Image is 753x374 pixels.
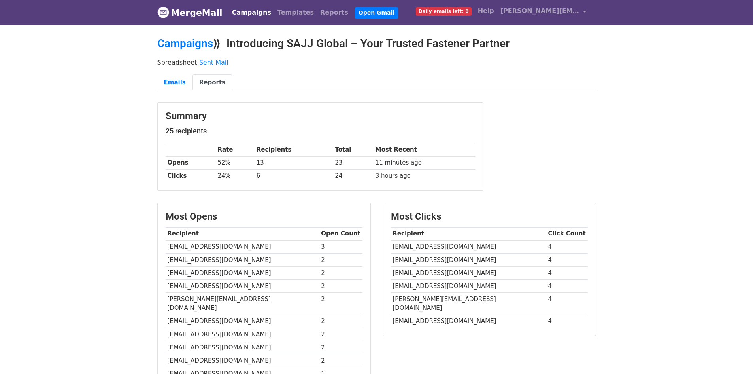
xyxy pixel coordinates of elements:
[166,110,475,122] h3: Summary
[333,143,374,156] th: Total
[157,74,192,91] a: Emails
[546,227,588,240] th: Click Count
[391,266,546,279] td: [EMAIL_ADDRESS][DOMAIN_NAME]
[333,169,374,182] td: 24
[166,293,319,315] td: [PERSON_NAME][EMAIL_ADDRESS][DOMAIN_NAME]
[319,341,362,354] td: 2
[546,240,588,253] td: 4
[546,266,588,279] td: 4
[229,5,274,21] a: Campaigns
[413,3,475,19] a: Daily emails left: 0
[166,328,319,341] td: [EMAIL_ADDRESS][DOMAIN_NAME]
[319,227,362,240] th: Open Count
[374,143,475,156] th: Most Recent
[391,293,546,315] td: [PERSON_NAME][EMAIL_ADDRESS][DOMAIN_NAME]
[319,253,362,266] td: 2
[166,253,319,266] td: [EMAIL_ADDRESS][DOMAIN_NAME]
[255,156,333,169] td: 13
[391,253,546,266] td: [EMAIL_ADDRESS][DOMAIN_NAME]
[319,354,362,367] td: 2
[166,240,319,253] td: [EMAIL_ADDRESS][DOMAIN_NAME]
[500,6,579,16] span: [PERSON_NAME][EMAIL_ADDRESS][DOMAIN_NAME]
[166,341,319,354] td: [EMAIL_ADDRESS][DOMAIN_NAME]
[216,169,255,182] td: 24%
[166,169,216,182] th: Clicks
[157,58,596,66] p: Spreadsheet:
[546,253,588,266] td: 4
[355,7,398,19] a: Open Gmail
[166,127,475,135] h5: 25 recipients
[497,3,590,22] a: [PERSON_NAME][EMAIL_ADDRESS][DOMAIN_NAME]
[157,4,223,21] a: MergeMail
[546,293,588,315] td: 4
[374,169,475,182] td: 3 hours ago
[199,59,228,66] a: Sent Mail
[475,3,497,19] a: Help
[319,315,362,328] td: 2
[255,143,333,156] th: Recipients
[546,315,588,328] td: 4
[319,293,362,315] td: 2
[166,315,319,328] td: [EMAIL_ADDRESS][DOMAIN_NAME]
[157,37,213,50] a: Campaigns
[374,156,475,169] td: 11 minutes ago
[166,211,362,222] h3: Most Opens
[192,74,232,91] a: Reports
[319,266,362,279] td: 2
[391,240,546,253] td: [EMAIL_ADDRESS][DOMAIN_NAME]
[416,7,472,16] span: Daily emails left: 0
[166,227,319,240] th: Recipient
[391,227,546,240] th: Recipient
[157,37,596,50] h2: ⟫ Introducing SAJJ Global – Your Trusted Fastener Partner
[391,279,546,292] td: [EMAIL_ADDRESS][DOMAIN_NAME]
[157,6,169,18] img: MergeMail logo
[319,328,362,341] td: 2
[319,279,362,292] td: 2
[166,266,319,279] td: [EMAIL_ADDRESS][DOMAIN_NAME]
[216,143,255,156] th: Rate
[317,5,351,21] a: Reports
[391,315,546,328] td: [EMAIL_ADDRESS][DOMAIN_NAME]
[333,156,374,169] td: 23
[255,169,333,182] td: 6
[166,279,319,292] td: [EMAIL_ADDRESS][DOMAIN_NAME]
[166,156,216,169] th: Opens
[216,156,255,169] td: 52%
[391,211,588,222] h3: Most Clicks
[319,240,362,253] td: 3
[166,354,319,367] td: [EMAIL_ADDRESS][DOMAIN_NAME]
[546,279,588,292] td: 4
[274,5,317,21] a: Templates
